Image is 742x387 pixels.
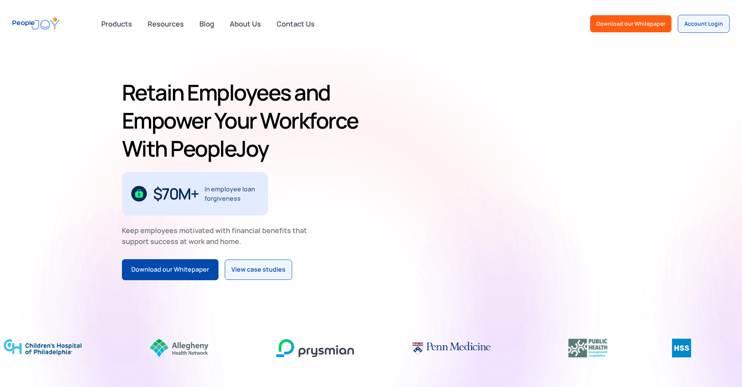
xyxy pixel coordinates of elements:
[272,15,319,32] a: Contact Us
[231,265,286,275] div: View case studies
[143,15,189,32] a: Resources
[122,259,219,280] a: Download our Whitepaper
[122,78,368,163] h1: Retain Employees and Empower Your Workforce With PeopleJoy
[596,20,665,28] div: Download our Whitepaper
[684,20,723,28] div: Account Login
[590,15,672,32] a: Download our Whitepaper
[122,172,268,216] div: 1 / 3
[678,15,730,33] a: Account Login
[204,184,259,203] div: in employee loan forgiveness
[12,12,59,35] a: home
[122,225,314,247] div: Keep employees motivated with financial benefits that support success at work and home.
[153,187,199,200] div: $70M+
[225,260,292,280] a: View case studies
[195,15,219,32] a: Blog
[97,16,137,32] div: Products
[131,265,209,275] div: Download our Whitepaper
[225,15,266,32] a: About Us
